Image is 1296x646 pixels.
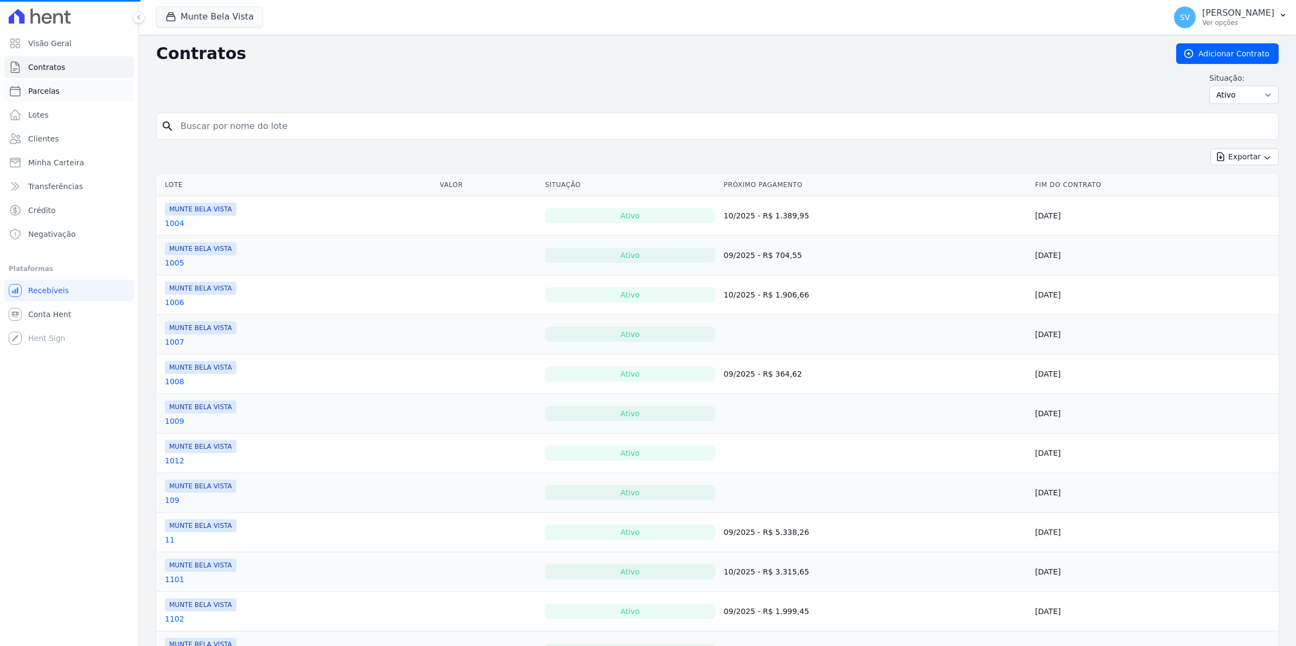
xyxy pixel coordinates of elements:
span: Negativação [28,229,76,240]
td: [DATE] [1031,434,1279,473]
span: MUNTE BELA VISTA [165,321,236,334]
span: Parcelas [28,86,60,96]
span: Recebíveis [28,285,69,296]
td: [DATE] [1031,473,1279,513]
div: Plataformas [9,262,130,275]
span: Clientes [28,133,59,144]
div: Ativo [545,445,715,461]
a: 09/2025 - R$ 364,62 [724,370,802,378]
span: MUNTE BELA VISTA [165,440,236,453]
th: Fim do Contrato [1031,174,1279,196]
td: [DATE] [1031,354,1279,394]
label: Situação: [1209,73,1279,83]
button: Exportar [1210,148,1279,165]
span: MUNTE BELA VISTA [165,480,236,493]
h2: Contratos [156,44,1159,63]
span: Crédito [28,205,56,216]
i: search [161,120,174,133]
span: MUNTE BELA VISTA [165,282,236,295]
a: 11 [165,534,175,545]
span: MUNTE BELA VISTA [165,598,236,611]
div: Ativo [545,525,715,540]
div: Ativo [545,604,715,619]
td: [DATE] [1031,513,1279,552]
a: Negativação [4,223,134,245]
div: Ativo [545,287,715,302]
div: Ativo [545,406,715,421]
a: 1008 [165,376,184,387]
a: 1012 [165,455,184,466]
a: Adicionar Contrato [1176,43,1279,64]
span: Contratos [28,62,65,73]
a: 1102 [165,613,184,624]
a: Contratos [4,56,134,78]
a: Crédito [4,199,134,221]
span: Transferências [28,181,83,192]
a: Recebíveis [4,280,134,301]
span: MUNTE BELA VISTA [165,519,236,532]
span: Conta Hent [28,309,71,320]
td: [DATE] [1031,236,1279,275]
p: [PERSON_NAME] [1202,8,1274,18]
a: 10/2025 - R$ 1.906,66 [724,290,810,299]
td: [DATE] [1031,315,1279,354]
a: 1006 [165,297,184,308]
a: 10/2025 - R$ 3.315,65 [724,567,810,576]
div: Ativo [545,248,715,263]
a: 1009 [165,416,184,427]
a: 1101 [165,574,184,585]
a: 09/2025 - R$ 1.999,45 [724,607,810,616]
span: MUNTE BELA VISTA [165,400,236,414]
a: Minha Carteira [4,152,134,173]
span: MUNTE BELA VISTA [165,203,236,216]
span: MUNTE BELA VISTA [165,559,236,572]
a: Clientes [4,128,134,150]
a: Parcelas [4,80,134,102]
span: SV [1180,14,1190,21]
th: Situação [541,174,719,196]
td: [DATE] [1031,196,1279,236]
a: Visão Geral [4,33,134,54]
input: Buscar por nome do lote [174,115,1274,137]
th: Próximo Pagamento [720,174,1031,196]
a: Lotes [4,104,134,126]
div: Ativo [545,208,715,223]
th: Lote [156,174,435,196]
a: 10/2025 - R$ 1.389,95 [724,211,810,220]
a: 09/2025 - R$ 704,55 [724,251,802,260]
span: Minha Carteira [28,157,84,168]
span: MUNTE BELA VISTA [165,361,236,374]
a: 109 [165,495,179,506]
a: Conta Hent [4,303,134,325]
a: 1004 [165,218,184,229]
a: Transferências [4,176,134,197]
span: Lotes [28,109,49,120]
a: 09/2025 - R$ 5.338,26 [724,528,810,537]
span: Visão Geral [28,38,72,49]
td: [DATE] [1031,275,1279,315]
a: 1005 [165,257,184,268]
div: Ativo [545,564,715,579]
td: [DATE] [1031,394,1279,434]
button: Munte Bela Vista [156,7,263,27]
div: Ativo [545,366,715,382]
td: [DATE] [1031,552,1279,592]
div: Ativo [545,327,715,342]
span: MUNTE BELA VISTA [165,242,236,255]
th: Valor [435,174,541,196]
a: 1007 [165,337,184,347]
button: SV [PERSON_NAME] Ver opções [1165,2,1296,33]
p: Ver opções [1202,18,1274,27]
div: Ativo [545,485,715,500]
td: [DATE] [1031,592,1279,631]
